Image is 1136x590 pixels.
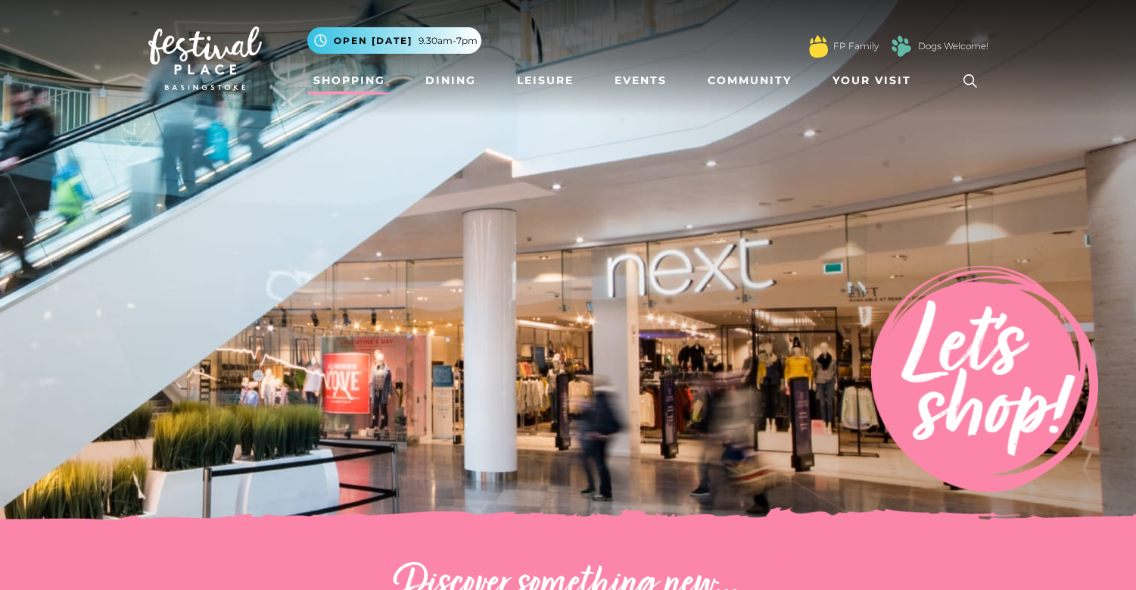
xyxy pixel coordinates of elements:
[148,27,262,90] img: Festival Place Logo
[833,39,879,53] a: FP Family
[608,67,673,95] a: Events
[511,67,580,95] a: Leisure
[419,67,482,95] a: Dining
[833,73,911,89] span: Your Visit
[419,34,478,48] span: 9.30am-7pm
[307,27,481,54] button: Open [DATE] 9.30am-7pm
[918,39,988,53] a: Dogs Welcome!
[334,34,412,48] span: Open [DATE]
[826,67,925,95] a: Your Visit
[307,67,391,95] a: Shopping
[702,67,798,95] a: Community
